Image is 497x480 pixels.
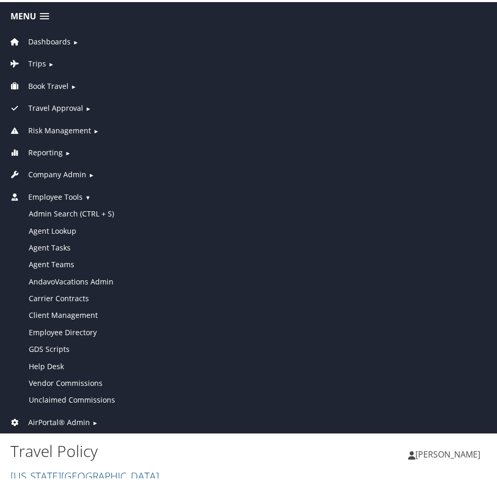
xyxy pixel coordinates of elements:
[28,34,71,45] span: Dashboards
[8,101,83,111] a: Travel Approval
[28,100,83,112] span: Travel Approval
[28,78,69,90] span: Book Travel
[10,9,36,19] span: Menu
[8,35,71,44] a: Dashboards
[8,56,46,66] a: Trips
[85,102,91,110] span: ►
[92,417,98,425] span: ►
[71,81,76,88] span: ►
[88,169,94,177] span: ►
[8,123,91,133] a: Risk Management
[28,123,91,134] span: Risk Management
[93,125,99,133] span: ►
[5,6,54,23] a: Menu
[8,79,69,89] a: Book Travel
[28,145,63,156] span: Reporting
[8,167,86,177] a: Company Admin
[85,191,91,199] span: ▼
[65,147,71,155] span: ►
[28,56,46,67] span: Trips
[10,438,251,460] h1: Travel Policy
[48,58,54,66] span: ►
[73,36,78,44] span: ►
[8,415,90,425] a: AirPortal® Admin
[28,415,90,426] span: AirPortal® Admin
[28,189,83,201] span: Employee Tools
[408,437,491,468] a: [PERSON_NAME]
[415,447,480,458] span: [PERSON_NAME]
[8,190,83,200] a: Employee Tools
[28,167,86,178] span: Company Admin
[8,145,63,155] a: Reporting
